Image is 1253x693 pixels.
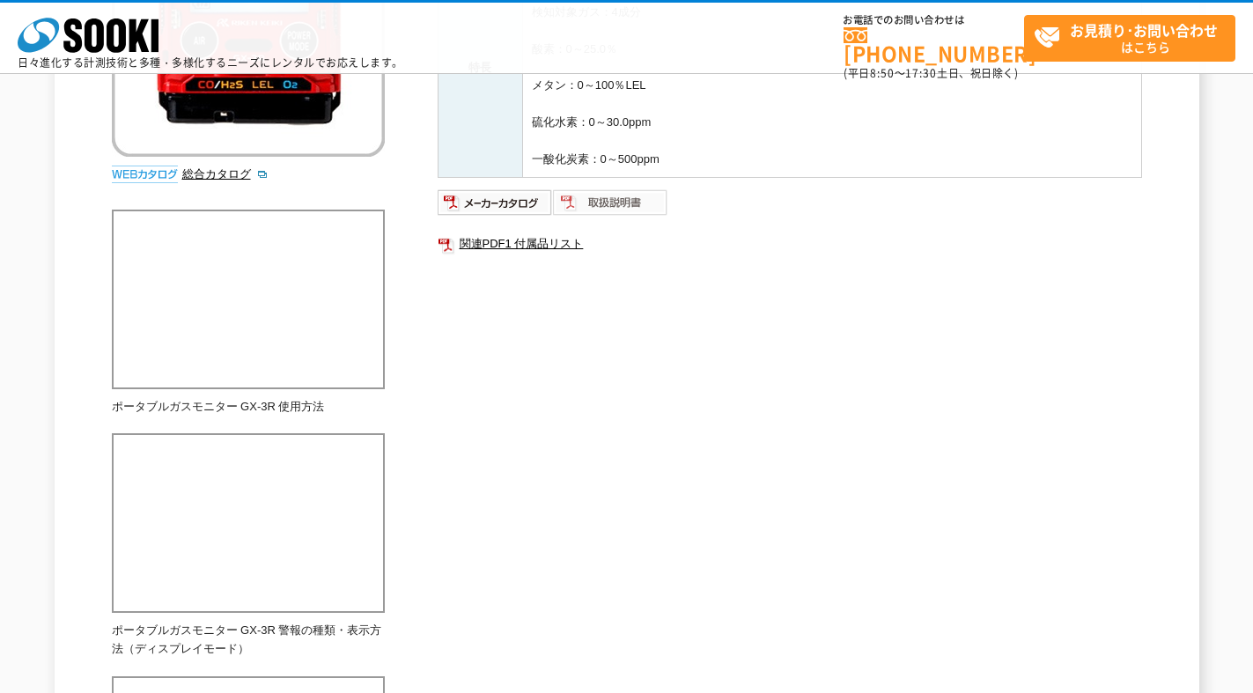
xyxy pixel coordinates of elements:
[844,15,1024,26] span: お電話でのお問い合わせは
[1024,15,1235,62] a: お見積り･お問い合わせはこちら
[844,27,1024,63] a: [PHONE_NUMBER]
[112,398,385,417] p: ポータブルガスモニター GX-3R 使用方法
[438,232,1142,255] a: 関連PDF1 付属品リスト
[844,65,1018,81] span: (平日 ～ 土日、祝日除く)
[438,188,553,217] img: メーカーカタログ
[18,57,403,68] p: 日々進化する計測技術と多種・多様化するニーズにレンタルでお応えします。
[553,188,668,217] img: 取扱説明書
[1034,16,1235,60] span: はこちら
[112,622,385,659] p: ポータブルガスモニター GX-3R 警報の種類・表示方法（ディスプレイモード）
[438,201,553,214] a: メーカーカタログ
[1070,19,1218,41] strong: お見積り･お問い合わせ
[182,167,269,181] a: 総合カタログ
[112,166,178,183] img: webカタログ
[553,201,668,214] a: 取扱説明書
[870,65,895,81] span: 8:50
[905,65,937,81] span: 17:30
